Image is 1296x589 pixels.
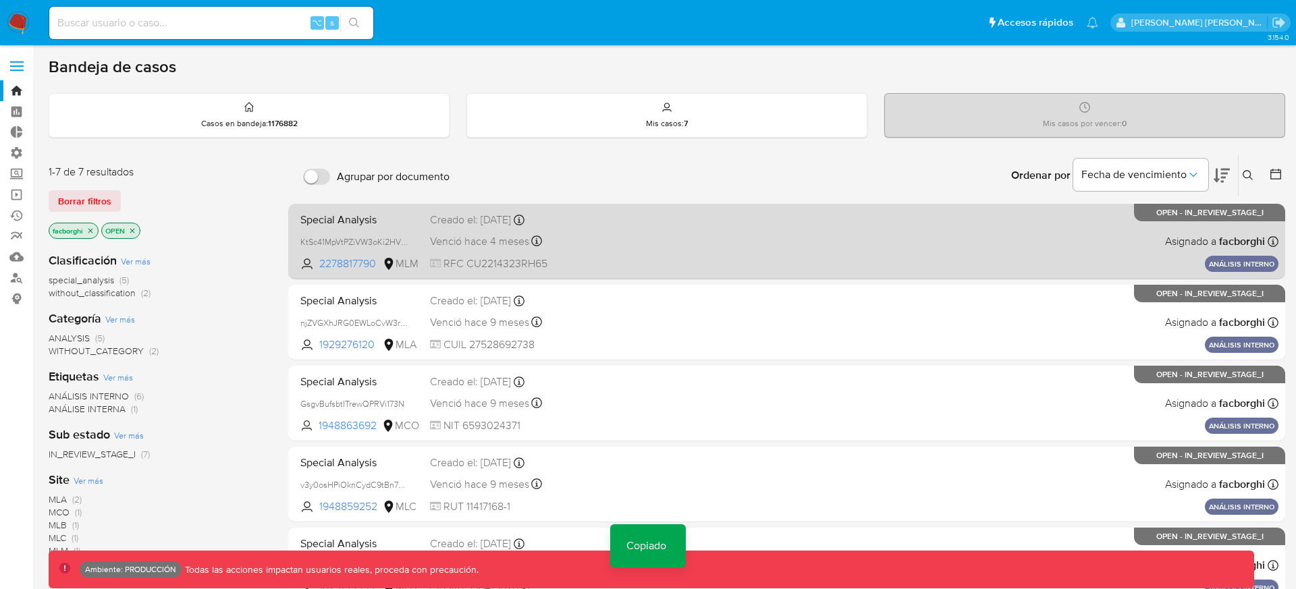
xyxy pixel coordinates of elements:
[49,14,373,32] input: Buscar usuario o caso...
[182,563,479,576] p: Todas las acciones impactan usuarios reales, proceda con precaución.
[312,16,322,29] span: ⌥
[85,567,176,572] p: Ambiente: PRODUCCIÓN
[998,16,1073,30] span: Accesos rápidos
[1131,16,1268,29] p: facundoagustin.borghi@mercadolibre.com
[340,13,368,32] button: search-icon
[1087,17,1098,28] a: Notificaciones
[330,16,334,29] span: s
[1272,16,1286,30] a: Salir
